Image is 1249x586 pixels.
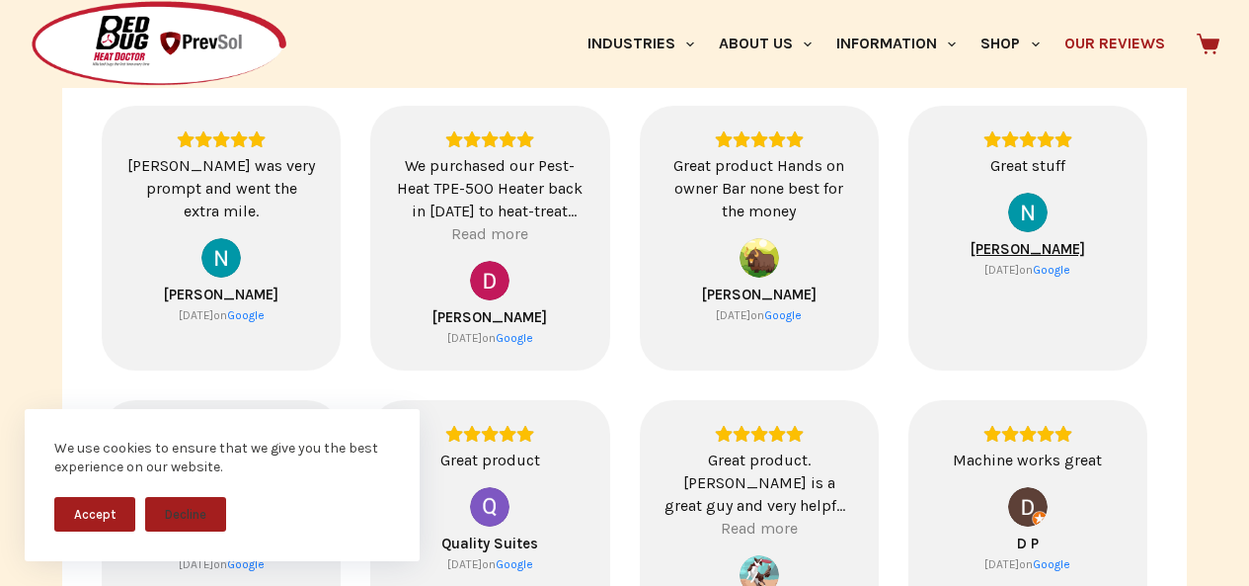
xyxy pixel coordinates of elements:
[395,130,585,148] div: Rating: 5.0 out of 5
[933,154,1123,177] div: Great stuff
[145,497,226,532] button: Decline
[702,286,817,303] span: [PERSON_NAME]
[1033,262,1070,278] div: Google
[395,449,585,471] div: Great product
[227,307,265,323] a: View on Google
[470,261,509,300] a: View on Google
[702,286,817,303] a: Review by Gene Pillai
[441,535,538,552] a: Review by Quality Suites
[1017,535,1039,552] a: Review by D P
[933,425,1123,443] div: Rating: 5.0 out of 5
[1008,487,1048,527] a: View on Google
[447,556,496,572] div: on
[1033,556,1070,572] div: Google
[126,130,316,148] div: Rating: 5.0 out of 5
[496,556,533,572] div: Google
[496,330,533,346] div: Google
[716,307,764,323] div: on
[664,154,854,222] div: Great product Hands on owner Bar none best for the money
[54,439,390,477] div: We use cookies to ensure that we give you the best experience on our website.
[447,330,496,346] div: on
[441,535,538,552] span: Quality Suites
[432,308,547,326] span: [PERSON_NAME]
[164,286,278,303] a: Review by Nathan Diers
[1008,193,1048,232] img: Nancy Patel
[1033,556,1070,572] a: View on Google
[447,556,482,572] div: [DATE]
[201,238,241,278] a: View on Google
[451,222,528,245] div: Read more
[126,154,316,222] div: [PERSON_NAME] was very prompt and went the extra mile.
[764,307,802,323] div: Google
[496,330,533,346] a: View on Google
[984,262,1033,278] div: on
[470,487,509,527] img: Quality Suites
[470,261,509,300] img: David Welch
[16,8,75,67] button: Open LiveChat chat widget
[179,307,213,323] div: [DATE]
[1008,487,1048,527] img: D P
[984,556,1019,572] div: [DATE]
[664,425,854,443] div: Rating: 5.0 out of 5
[664,449,854,517] div: Great product. [PERSON_NAME] is a great guy and very helpful. I would highly recommend this produ...
[164,286,278,303] span: [PERSON_NAME]
[740,238,779,278] img: Gene Pillai
[432,308,547,326] a: Review by David Welch
[1033,262,1070,278] a: View on Google
[1017,535,1039,552] span: D P
[1008,193,1048,232] a: View on Google
[933,449,1123,471] div: Machine works great
[447,330,482,346] div: [DATE]
[933,130,1123,148] div: Rating: 5.0 out of 5
[984,556,1033,572] div: on
[227,307,265,323] div: Google
[764,307,802,323] a: View on Google
[984,262,1019,278] div: [DATE]
[740,238,779,278] a: View on Google
[395,154,585,222] div: We purchased our Pest-Heat TPE-500 Heater back in [DATE] to heat-treat second-hand furniture and ...
[971,240,1085,258] span: [PERSON_NAME]
[470,487,509,527] a: View on Google
[54,497,135,532] button: Accept
[179,307,227,323] div: on
[721,517,798,540] div: Read more
[716,307,750,323] div: [DATE]
[496,556,533,572] a: View on Google
[664,130,854,148] div: Rating: 5.0 out of 5
[201,238,241,278] img: Nathan Diers
[395,425,585,443] div: Rating: 5.0 out of 5
[971,240,1085,258] a: Review by Nancy Patel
